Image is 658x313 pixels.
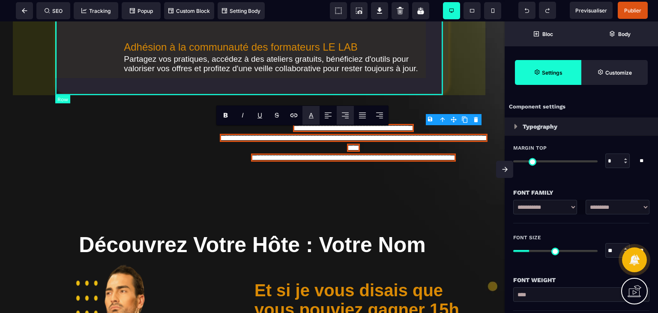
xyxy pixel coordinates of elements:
b: B [223,111,228,119]
span: Align Right [371,106,388,125]
u: U [257,111,262,119]
strong: Customize [605,69,632,76]
p: Typography [523,121,557,132]
span: Bold [217,106,234,125]
span: Link [285,106,302,125]
span: Open Layer Manager [581,21,658,46]
s: S [275,111,279,119]
span: Font Size [513,234,541,241]
span: Open Blocks [505,21,581,46]
span: Strike-through [268,106,285,125]
strong: Body [618,31,631,37]
strong: Bloc [542,31,553,37]
span: Screenshot [350,2,368,19]
strong: Settings [542,69,562,76]
span: Custom Block [168,8,210,14]
span: Popup [130,8,153,14]
span: Underline [251,106,268,125]
img: loading [514,124,517,129]
span: Open Style Manager [581,60,648,85]
p: A [309,111,314,119]
span: Align Center [337,106,354,125]
span: Align Justify [354,106,371,125]
span: Setting Body [222,8,260,14]
label: Font color [309,111,314,119]
span: Preview [570,2,613,19]
span: Italic [234,106,251,125]
span: SEO [45,8,63,14]
div: Font Family [513,187,649,198]
span: Align Left [320,106,337,125]
span: Settings [515,60,581,85]
div: Font Weight [513,275,649,285]
span: Margin Top [513,144,547,151]
span: Publier [624,7,641,14]
span: Tracking [81,8,111,14]
h2: Adhésion à la communauté des formateurs LE LAB [124,20,431,32]
div: Component settings [505,99,658,115]
span: View components [330,2,347,19]
text: Partagez vos pratiques, accédez à des ateliers gratuits, bénéficiez d'outils pour valoriser vos o... [124,33,431,52]
i: I [242,111,244,119]
b: Découvrez Votre Hôte : Votre Nom [79,211,425,235]
span: Previsualiser [575,7,607,14]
